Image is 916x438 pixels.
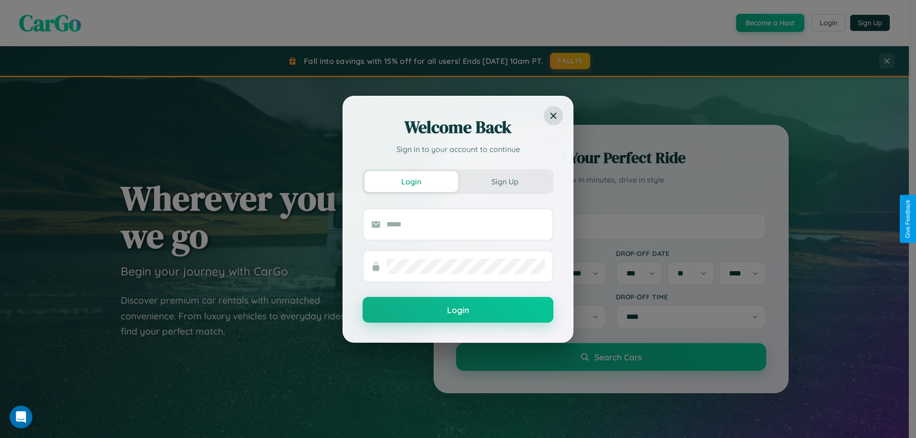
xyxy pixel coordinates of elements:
[363,297,553,323] button: Login
[363,116,553,139] h2: Welcome Back
[458,171,552,192] button: Sign Up
[364,171,458,192] button: Login
[10,406,32,428] iframe: Intercom live chat
[363,143,553,155] p: Sign in to your account to continue
[905,200,911,238] div: Give Feedback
